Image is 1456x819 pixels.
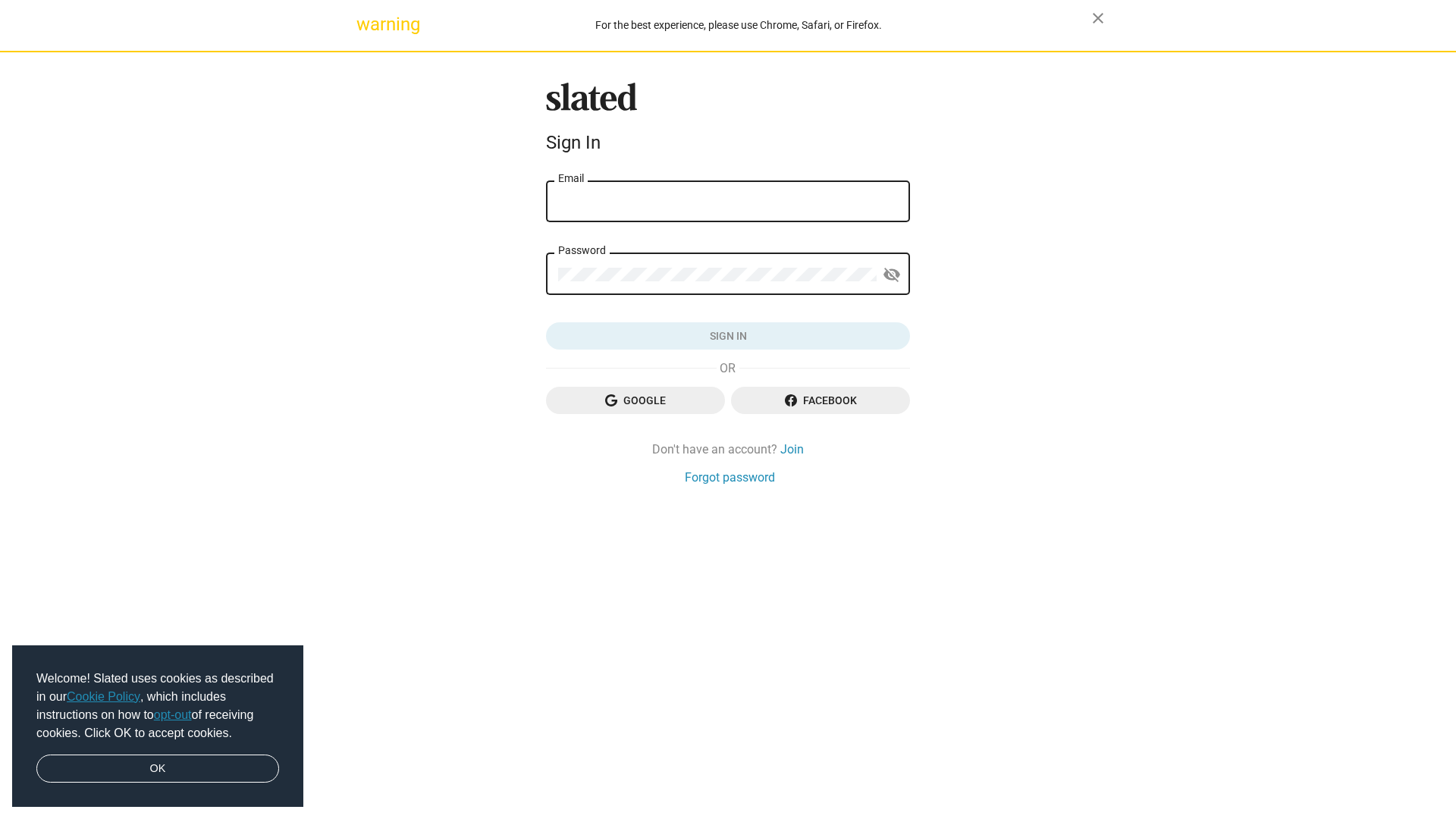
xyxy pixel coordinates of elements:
div: For the best experience, please use Chrome, Safari, or Firefox. [385,15,1092,36]
span: Facebook [743,387,898,414]
a: Cookie Policy [67,690,140,703]
button: Facebook [731,387,910,414]
span: Welcome! Slated uses cookies as described in our , which includes instructions on how to of recei... [36,670,279,742]
a: opt-out [154,708,192,721]
div: Sign In [546,132,910,153]
a: Forgot password [685,469,775,485]
mat-icon: warning [356,15,375,33]
a: dismiss cookie message [36,755,279,783]
mat-icon: close [1089,9,1107,27]
mat-icon: visibility_off [883,263,901,287]
div: Don't have an account? [546,441,910,457]
button: Show password [877,260,907,290]
a: Join [780,441,804,457]
sl-branding: Sign In [546,83,910,160]
button: Google [546,387,725,414]
span: Google [558,387,713,414]
div: cookieconsent [12,645,303,808]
